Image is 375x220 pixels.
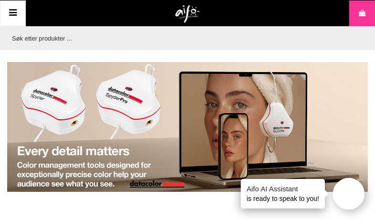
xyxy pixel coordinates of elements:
img: logo.png [175,5,200,23]
img: Ad:003 banner-datac-spyder-1390x.jpg [7,62,368,192]
h4: Aifo AI Assistant [246,184,319,194]
input: Søk etter produkter ... [7,26,363,50]
div: is ready to speak to you! [241,179,325,209]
